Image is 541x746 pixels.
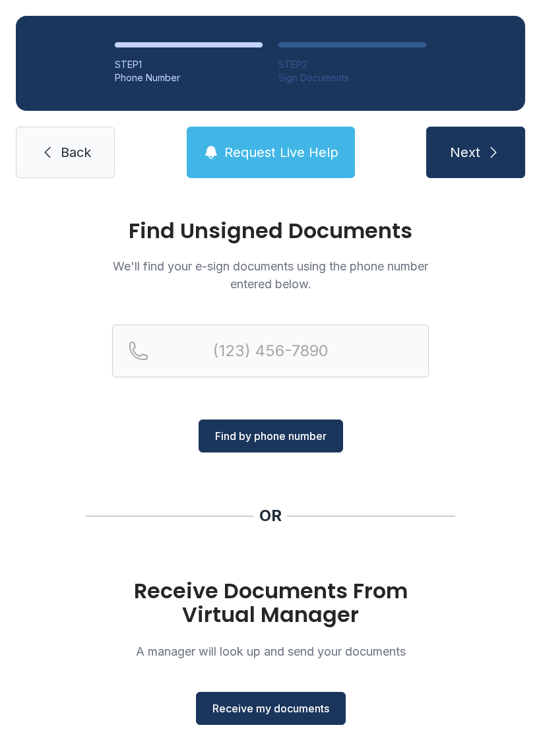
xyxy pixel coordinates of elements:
[450,143,480,162] span: Next
[112,220,429,241] h1: Find Unsigned Documents
[278,71,426,84] div: Sign Documents
[112,257,429,293] p: We'll find your e-sign documents using the phone number entered below.
[215,428,327,444] span: Find by phone number
[115,71,263,84] div: Phone Number
[112,325,429,377] input: Reservation phone number
[112,579,429,627] h1: Receive Documents From Virtual Manager
[112,642,429,660] p: A manager will look up and send your documents
[61,143,91,162] span: Back
[278,58,426,71] div: STEP 2
[212,700,329,716] span: Receive my documents
[259,505,282,526] div: OR
[115,58,263,71] div: STEP 1
[224,143,338,162] span: Request Live Help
